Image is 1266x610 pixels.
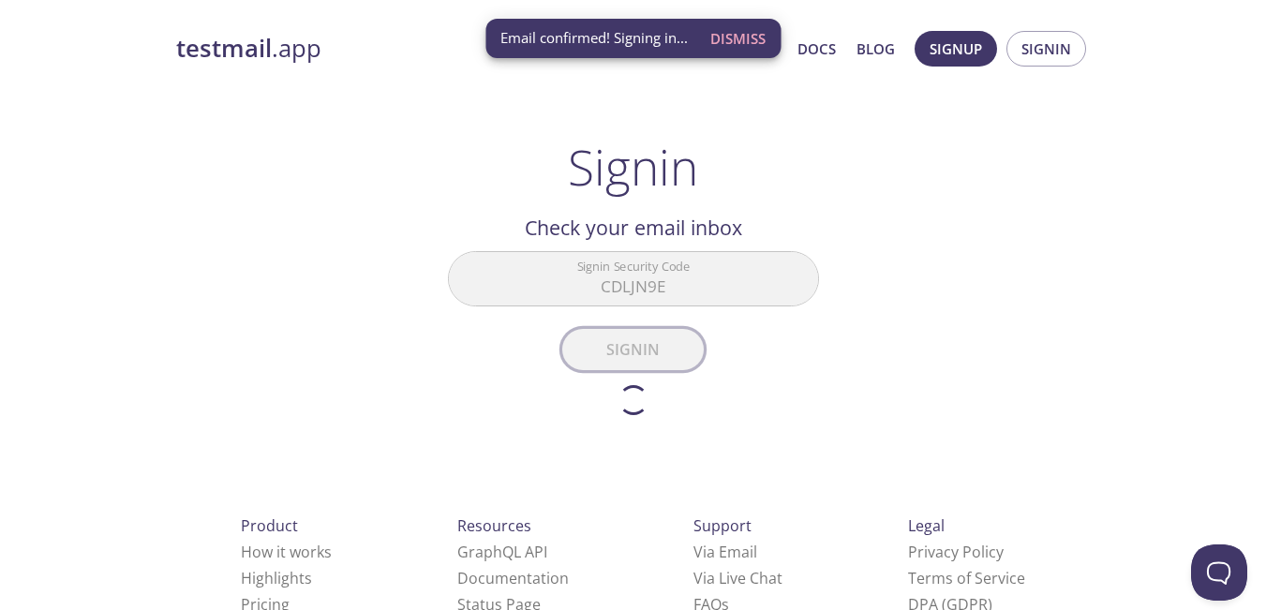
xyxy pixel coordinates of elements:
span: Legal [908,515,945,536]
a: Documentation [457,568,569,588]
a: How it works [241,542,332,562]
a: Terms of Service [908,568,1025,588]
a: Via Live Chat [693,568,782,588]
strong: testmail [176,32,272,65]
span: Signin [1021,37,1071,61]
h1: Signin [568,139,698,195]
button: Signin [1006,31,1086,67]
span: Support [693,515,752,536]
iframe: Help Scout Beacon - Open [1191,544,1247,601]
span: Signup [930,37,982,61]
span: Dismiss [710,26,766,51]
a: Highlights [241,568,312,588]
a: Blog [856,37,895,61]
a: GraphQL API [457,542,547,562]
button: Signup [915,31,997,67]
span: Product [241,515,298,536]
span: Email confirmed! Signing in... [500,28,688,48]
a: Privacy Policy [908,542,1004,562]
a: Via Email [693,542,757,562]
a: Docs [797,37,836,61]
a: testmail.app [176,33,617,65]
button: Dismiss [703,21,773,56]
h2: Check your email inbox [448,212,819,244]
span: Resources [457,515,531,536]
